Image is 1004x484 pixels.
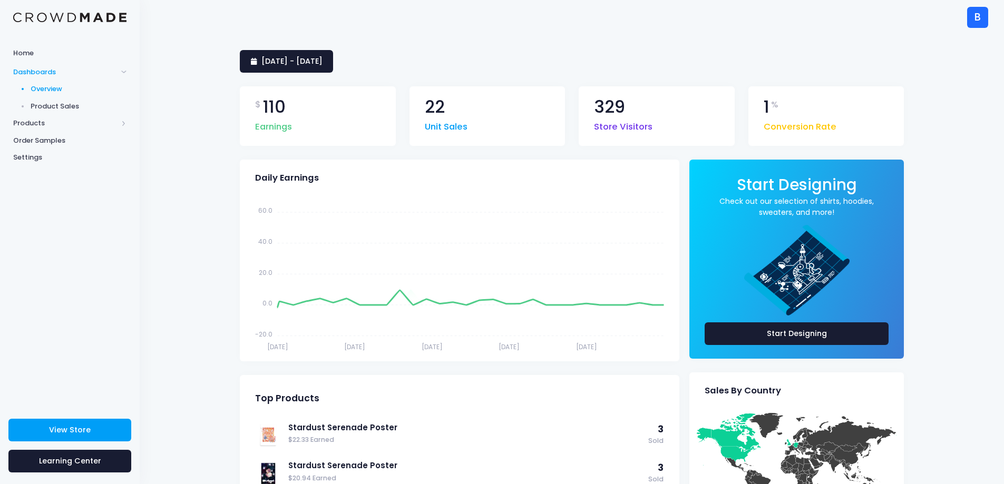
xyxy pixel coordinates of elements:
span: 110 [263,98,286,116]
span: 1 [764,98,769,116]
span: View Store [49,424,91,435]
span: Home [13,48,126,58]
span: Store Visitors [594,115,652,134]
span: $20.94 Earned [288,473,643,483]
span: Top Products [255,393,319,404]
span: [DATE] - [DATE] [261,56,323,66]
tspan: [DATE] [499,342,520,351]
tspan: [DATE] [344,342,365,351]
span: 3 [658,423,664,436]
tspan: -20.0 [255,330,272,339]
a: Start Designing [737,183,857,193]
span: 3 [658,461,664,474]
a: View Store [8,419,131,441]
span: Sold [648,436,664,446]
img: Logo [13,13,126,23]
tspan: 0.0 [262,299,272,308]
span: 22 [425,98,445,116]
span: Order Samples [13,135,126,146]
span: Sales By Country [705,386,781,396]
span: $22.33 Earned [288,435,643,445]
tspan: [DATE] [267,342,288,351]
span: $ [255,98,261,111]
tspan: [DATE] [576,342,597,351]
a: Check out our selection of shirts, hoodies, sweaters, and more! [705,196,889,218]
span: Earnings [255,115,292,134]
span: Overview [31,84,127,94]
tspan: 40.0 [258,237,272,246]
a: Learning Center [8,450,131,472]
span: Products [13,118,118,129]
span: Learning Center [39,456,101,466]
span: Settings [13,152,126,163]
a: Stardust Serenade Poster [288,460,643,471]
a: [DATE] - [DATE] [240,50,333,73]
tspan: 60.0 [258,206,272,215]
span: Conversion Rate [764,115,836,134]
a: Stardust Serenade Poster [288,422,643,433]
tspan: 20.0 [259,268,272,276]
span: Start Designing [737,174,857,195]
a: Start Designing [705,322,889,345]
span: % [771,98,778,111]
span: Dashboards [13,67,118,77]
span: Unit Sales [425,115,467,134]
tspan: [DATE] [422,342,443,351]
span: Daily Earnings [255,173,319,183]
div: B [967,7,988,28]
span: Product Sales [31,101,127,112]
span: 329 [594,98,625,116]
